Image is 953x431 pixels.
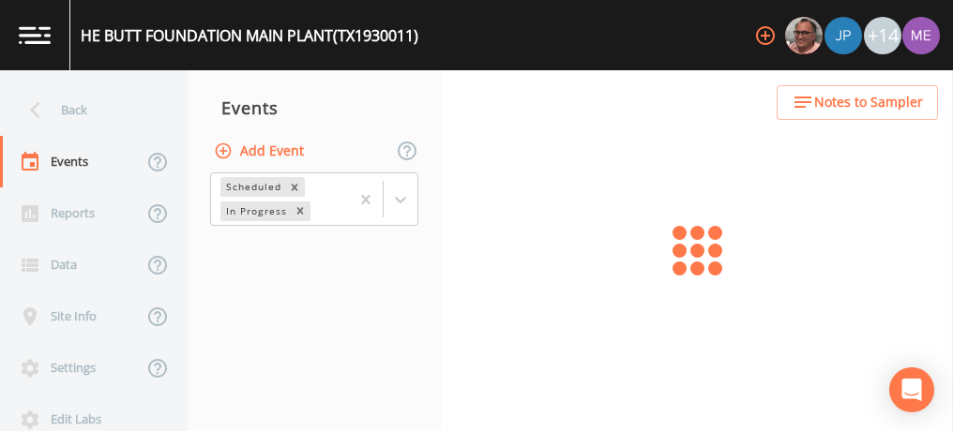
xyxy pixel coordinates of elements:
[290,201,310,221] div: Remove In Progress
[19,26,51,44] img: logo
[188,84,441,131] div: Events
[814,91,923,114] span: Notes to Sampler
[824,17,862,54] img: 41241ef155101aa6d92a04480b0d0000
[902,17,940,54] img: d4d65db7c401dd99d63b7ad86343d265
[284,177,305,197] div: Remove Scheduled
[784,17,824,54] div: Mike Franklin
[824,17,863,54] div: Joshua gere Paul
[81,24,418,47] div: HE BUTT FOUNDATION MAIN PLANT (TX1930011)
[220,177,284,197] div: Scheduled
[889,367,934,412] div: Open Intercom Messenger
[220,201,290,221] div: In Progress
[210,134,311,169] button: Add Event
[864,17,901,54] div: +14
[785,17,823,54] img: e2d790fa78825a4bb76dcb6ab311d44c
[777,85,938,120] button: Notes to Sampler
